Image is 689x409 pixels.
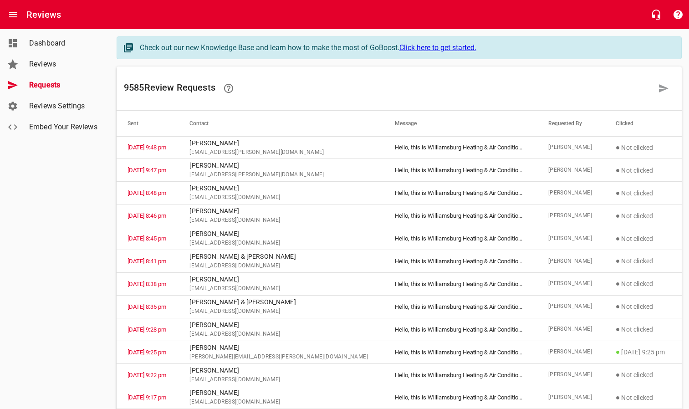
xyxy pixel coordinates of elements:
[616,143,620,152] span: ●
[189,366,373,375] p: [PERSON_NAME]
[616,302,620,311] span: ●
[384,159,537,182] td: Hello, this is Williamsburg Heating & Air Conditio ...
[548,348,594,357] span: [PERSON_NAME]
[384,295,537,318] td: Hello, this is Williamsburg Heating & Air Conditio ...
[548,166,594,175] span: [PERSON_NAME]
[128,258,166,265] a: [DATE] 8:41 pm
[616,392,671,403] p: Not clicked
[548,189,594,198] span: [PERSON_NAME]
[179,111,384,136] th: Contact
[384,386,537,409] td: Hello, this is Williamsburg Heating & Air Conditio ...
[128,372,166,378] a: [DATE] 9:22 pm
[128,281,166,287] a: [DATE] 8:38 pm
[548,257,594,266] span: [PERSON_NAME]
[189,252,373,261] p: [PERSON_NAME] & [PERSON_NAME]
[128,212,166,219] a: [DATE] 8:46 pm
[616,279,620,288] span: ●
[189,193,373,202] span: [EMAIL_ADDRESS][DOMAIN_NAME]
[189,161,373,170] p: [PERSON_NAME]
[189,353,373,362] span: [PERSON_NAME][EMAIL_ADDRESS][PERSON_NAME][DOMAIN_NAME]
[128,167,166,174] a: [DATE] 9:47 pm
[29,122,98,133] span: Embed Your Reviews
[29,101,98,112] span: Reviews Settings
[653,77,674,99] a: Request a review
[189,261,373,271] span: [EMAIL_ADDRESS][DOMAIN_NAME]
[616,142,671,153] p: Not clicked
[616,189,620,197] span: ●
[616,278,671,289] p: Not clicked
[189,275,373,284] p: [PERSON_NAME]
[189,398,373,407] span: [EMAIL_ADDRESS][DOMAIN_NAME]
[189,375,373,384] span: [EMAIL_ADDRESS][DOMAIN_NAME]
[548,211,594,220] span: [PERSON_NAME]
[384,204,537,227] td: Hello, this is Williamsburg Heating & Air Conditio ...
[616,324,671,335] p: Not clicked
[548,370,594,379] span: [PERSON_NAME]
[29,80,98,91] span: Requests
[128,394,166,401] a: [DATE] 9:17 pm
[124,77,653,99] h6: 9585 Review Request s
[218,77,240,99] a: Learn how requesting reviews can improve your online presence
[616,234,620,243] span: ●
[189,170,373,179] span: [EMAIL_ADDRESS][PERSON_NAME][DOMAIN_NAME]
[189,297,373,307] p: [PERSON_NAME] & [PERSON_NAME]
[616,348,620,356] span: ●
[616,370,620,379] span: ●
[616,188,671,199] p: Not clicked
[616,369,671,380] p: Not clicked
[189,216,373,225] span: [EMAIL_ADDRESS][DOMAIN_NAME]
[189,206,373,216] p: [PERSON_NAME]
[616,347,671,358] p: [DATE] 9:25 pm
[548,325,594,334] span: [PERSON_NAME]
[384,182,537,204] td: Hello, this is Williamsburg Heating & Air Conditio ...
[189,229,373,239] p: [PERSON_NAME]
[189,148,373,157] span: [EMAIL_ADDRESS][PERSON_NAME][DOMAIN_NAME]
[548,234,594,243] span: [PERSON_NAME]
[189,239,373,248] span: [EMAIL_ADDRESS][DOMAIN_NAME]
[128,235,166,242] a: [DATE] 8:45 pm
[117,111,179,136] th: Sent
[616,166,620,174] span: ●
[189,184,373,193] p: [PERSON_NAME]
[645,4,667,26] button: Live Chat
[384,318,537,341] td: Hello, this is Williamsburg Heating & Air Conditio ...
[384,136,537,159] td: Hello, this is Williamsburg Heating & Air Conditio ...
[128,189,166,196] a: [DATE] 8:48 pm
[2,4,24,26] button: Open drawer
[667,4,689,26] button: Support Portal
[616,233,671,244] p: Not clicked
[548,302,594,311] span: [PERSON_NAME]
[548,143,594,152] span: [PERSON_NAME]
[128,144,166,151] a: [DATE] 9:48 pm
[616,256,620,265] span: ●
[548,279,594,288] span: [PERSON_NAME]
[128,349,166,356] a: [DATE] 9:25 pm
[26,7,61,22] h6: Reviews
[384,272,537,295] td: Hello, this is Williamsburg Heating & Air Conditio ...
[384,227,537,250] td: Hello, this is Williamsburg Heating & Air Conditio ...
[616,211,620,220] span: ●
[384,111,537,136] th: Message
[189,343,373,353] p: [PERSON_NAME]
[29,59,98,70] span: Reviews
[616,393,620,402] span: ●
[384,250,537,273] td: Hello, this is Williamsburg Heating & Air Conditio ...
[616,325,620,333] span: ●
[537,111,605,136] th: Requested By
[189,307,373,316] span: [EMAIL_ADDRESS][DOMAIN_NAME]
[616,210,671,221] p: Not clicked
[189,330,373,339] span: [EMAIL_ADDRESS][DOMAIN_NAME]
[189,320,373,330] p: [PERSON_NAME]
[189,284,373,293] span: [EMAIL_ADDRESS][DOMAIN_NAME]
[616,165,671,176] p: Not clicked
[128,326,166,333] a: [DATE] 9:28 pm
[29,38,98,49] span: Dashboard
[189,138,373,148] p: [PERSON_NAME]
[384,363,537,386] td: Hello, this is Williamsburg Heating & Air Conditio ...
[128,303,166,310] a: [DATE] 8:35 pm
[140,42,672,53] div: Check out our new Knowledge Base and learn how to make the most of GoBoost.
[548,393,594,402] span: [PERSON_NAME]
[189,388,373,398] p: [PERSON_NAME]
[605,111,682,136] th: Clicked
[616,301,671,312] p: Not clicked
